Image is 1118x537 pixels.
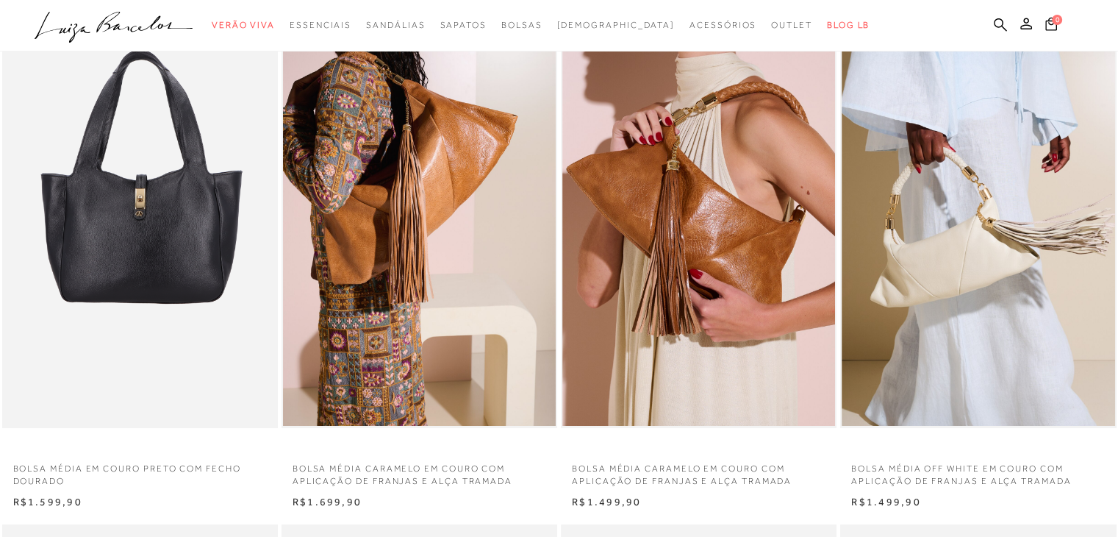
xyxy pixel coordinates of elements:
span: Outlet [771,20,812,30]
span: R$1.599,90 [13,496,82,508]
img: BOLSA MÉDIA EM COURO PRETO COM FECHO DOURADO [4,17,276,427]
img: BOLSA MÉDIA CARAMELO EM COURO COM APLICAÇÃO DE FRANJAS E ALÇA TRAMADA [562,17,835,427]
a: categoryNavScreenReaderText [290,12,351,39]
a: categoryNavScreenReaderText [212,12,275,39]
a: categoryNavScreenReaderText [689,12,756,39]
span: Sapatos [440,20,486,30]
a: BOLSA MÉDIA EM COURO PRETO COM FECHO DOURADO [2,454,278,488]
a: categoryNavScreenReaderText [440,12,486,39]
img: BOLSA MÉDIA CARAMELO EM COURO COM APLICAÇÃO DE FRANJAS E ALÇA TRAMADA [283,17,556,427]
a: BOLSA MÉDIA OFF WHITE EM COURO COM APLICAÇÃO DE FRANJAS E ALÇA TRAMADA [840,454,1116,488]
span: Acessórios [689,20,756,30]
span: R$1.499,90 [572,496,641,508]
a: BOLSA MÉDIA OFF WHITE EM COURO COM APLICAÇÃO DE FRANJAS E ALÇA TRAMADA BOLSA MÉDIA OFF WHITE EM C... [842,17,1114,427]
img: BOLSA MÉDIA OFF WHITE EM COURO COM APLICAÇÃO DE FRANJAS E ALÇA TRAMADA [842,17,1114,427]
a: BOLSA MÉDIA CARAMELO EM COURO COM APLICAÇÃO DE FRANJAS E ALÇA TRAMADA [561,454,836,488]
span: Bolsas [501,20,542,30]
span: R$1.499,90 [851,496,920,508]
span: BLOG LB [827,20,870,30]
a: categoryNavScreenReaderText [771,12,812,39]
a: BOLSA MÉDIA CARAMELO EM COURO COM APLICAÇÃO DE FRANJAS E ALÇA TRAMADA BOLSA MÉDIA CARAMELO EM COU... [562,17,835,427]
a: categoryNavScreenReaderText [501,12,542,39]
span: [DEMOGRAPHIC_DATA] [556,20,675,30]
a: BOLSA MÉDIA CARAMELO EM COURO COM APLICAÇÃO DE FRANJAS E ALÇA TRAMADA [282,454,557,488]
span: Essenciais [290,20,351,30]
a: BLOG LB [827,12,870,39]
a: categoryNavScreenReaderText [366,12,425,39]
button: 0 [1041,16,1061,36]
span: Sandálias [366,20,425,30]
a: BOLSA MÉDIA CARAMELO EM COURO COM APLICAÇÃO DE FRANJAS E ALÇA TRAMADA BOLSA MÉDIA CARAMELO EM COU... [283,17,556,427]
a: noSubCategoriesText [556,12,675,39]
span: Verão Viva [212,20,275,30]
a: BOLSA MÉDIA EM COURO PRETO COM FECHO DOURADO BOLSA MÉDIA EM COURO PRETO COM FECHO DOURADO [4,17,276,427]
span: R$1.699,90 [293,496,362,508]
span: 0 [1052,15,1062,25]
